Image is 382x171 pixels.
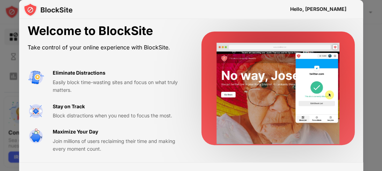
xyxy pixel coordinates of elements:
div: Hello, [PERSON_NAME] [290,6,346,12]
div: Stay on Track [53,103,85,110]
img: value-avoid-distractions.svg [28,69,44,86]
img: value-safe-time.svg [28,128,44,145]
div: Block distractions when you need to focus the most. [53,112,185,119]
div: Join millions of users reclaiming their time and making every moment count. [53,137,185,153]
div: Eliminate Distractions [53,69,105,77]
div: Easily block time-wasting sites and focus on what truly matters. [53,78,185,94]
div: Take control of your online experience with BlockSite. [28,42,185,53]
img: logo-blocksite.svg [23,3,73,17]
img: value-focus.svg [28,103,44,119]
div: Welcome to BlockSite [28,24,185,38]
div: Maximize Your Day [53,128,98,136]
